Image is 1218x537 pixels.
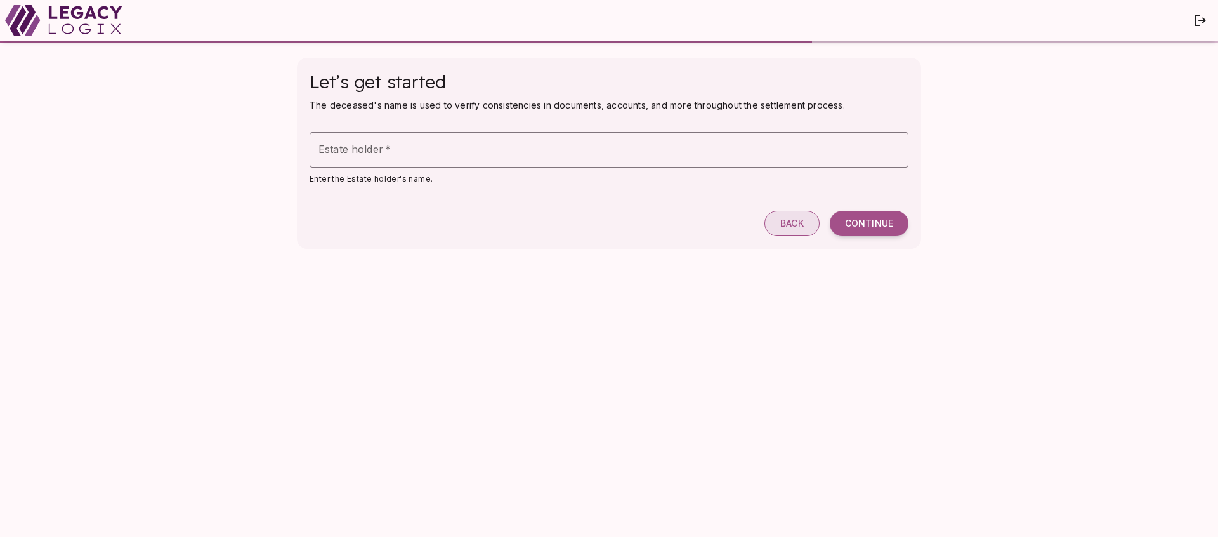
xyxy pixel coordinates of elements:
[830,211,908,236] button: Continue
[310,70,446,93] span: Let’s get started
[764,211,820,236] button: Back
[845,218,893,229] span: Continue
[310,100,845,110] span: The deceased's name is used to verify consistencies in documents, accounts, and more throughout t...
[780,218,804,229] span: Back
[310,174,433,183] span: Enter the Estate holder's name.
